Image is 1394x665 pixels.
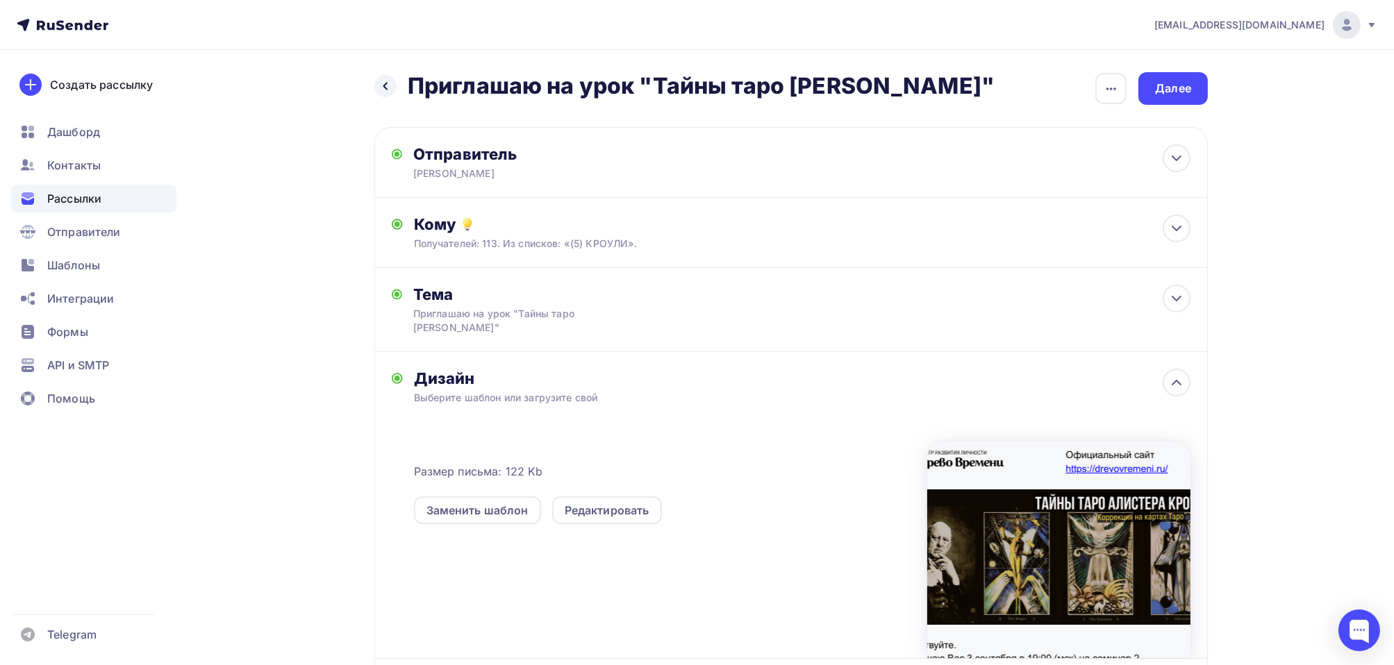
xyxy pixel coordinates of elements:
[414,369,1190,388] div: Дизайн
[47,323,88,340] span: Формы
[413,285,688,304] div: Тема
[11,251,176,279] a: Шаблоны
[11,185,176,212] a: Рассылки
[47,390,95,407] span: Помощь
[408,72,995,100] h2: Приглашаю на урок "Тайны таро [PERSON_NAME]"
[414,391,1113,405] div: Выберите шаблон или загрузите свой
[47,357,109,373] span: API и SMTP
[47,190,101,207] span: Рассылки
[414,214,1190,234] div: Кому
[47,124,100,140] span: Дашборд
[47,290,114,307] span: Интеграции
[47,157,101,174] span: Контакты
[11,151,176,179] a: Контакты
[414,237,1113,251] div: Получателей: 113. Из списков: «(5) КРОУЛИ».
[413,144,714,164] div: Отправитель
[47,257,100,273] span: Шаблоны
[11,118,176,146] a: Дашборд
[565,502,649,519] div: Редактировать
[47,626,97,643] span: Telegram
[11,318,176,346] a: Формы
[1154,18,1325,32] span: [EMAIL_ADDRESS][DOMAIN_NAME]
[47,224,121,240] span: Отправители
[413,167,684,180] div: [PERSON_NAME]
[1155,81,1191,96] div: Далее
[11,218,176,246] a: Отправители
[1154,11,1377,39] a: [EMAIL_ADDRESS][DOMAIN_NAME]
[413,307,661,335] div: Приглашаю на урок "Тайны таро [PERSON_NAME]"
[426,502,529,519] div: Заменить шаблон
[414,463,543,480] span: Размер письма: 122 Kb
[50,76,153,93] div: Создать рассылку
